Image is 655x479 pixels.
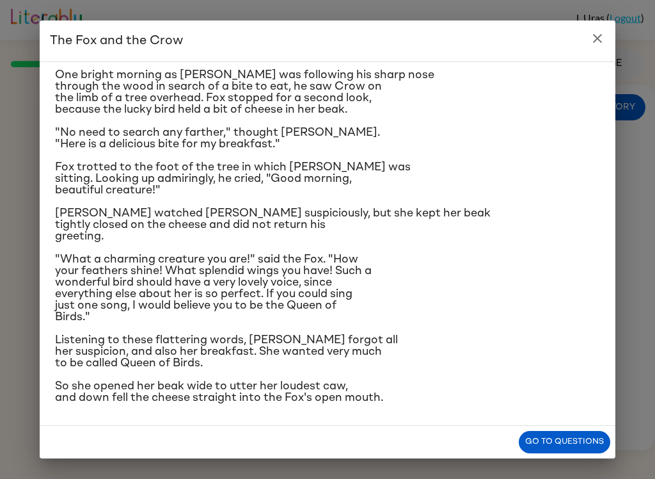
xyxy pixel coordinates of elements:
button: close [585,26,610,51]
span: "What a charming creature you are!" said the Fox. "How your feathers shine! What splendid wings y... [55,254,372,323]
span: Fox trotted to the foot of the tree in which [PERSON_NAME] was sitting. Looking up admiringly, he... [55,161,411,196]
span: One bright morning as [PERSON_NAME] was following his sharp nose through the wood in search of a ... [55,69,434,115]
h2: The Fox and the Crow [40,20,615,61]
span: "No need to search any farther," thought [PERSON_NAME]. "Here is a delicious bite for my breakfast." [55,127,380,150]
span: Listening to these flattering words, [PERSON_NAME] forgot all her suspicion, and also her breakfa... [55,334,398,369]
button: Go to questions [519,431,610,453]
span: [PERSON_NAME] watched [PERSON_NAME] suspiciously, but she kept her beak tightly closed on the che... [55,207,491,242]
span: So she opened her beak wide to utter her loudest caw, and down fell the cheese straight into the ... [55,380,383,403]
